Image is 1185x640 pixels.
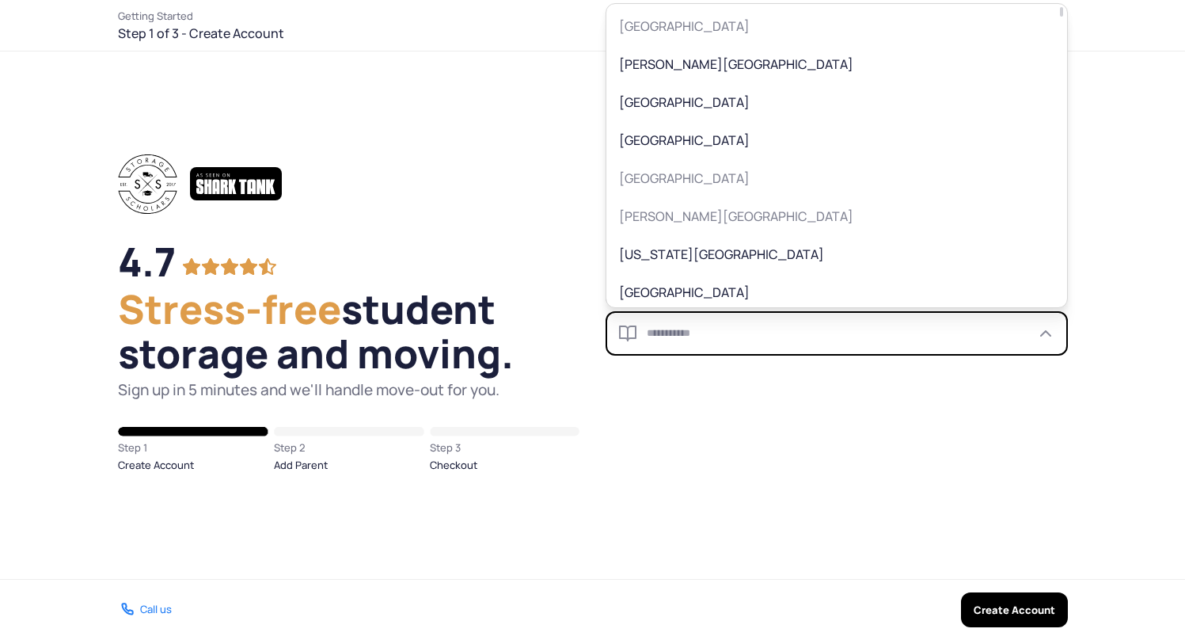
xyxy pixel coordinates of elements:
[430,455,579,474] span: Checkout
[118,455,268,474] span: Create Account
[118,239,176,284] span: 4.7
[961,592,1068,627] button: Create Account
[619,283,1032,302] span: [GEOGRAPHIC_DATA]
[619,17,1032,36] span: [GEOGRAPHIC_DATA]
[619,207,1032,226] span: [PERSON_NAME][GEOGRAPHIC_DATA]
[619,93,1032,112] span: [GEOGRAPHIC_DATA]
[140,602,172,616] span: Call us
[196,173,275,194] img: Shark Tank
[619,131,1032,150] span: [GEOGRAPHIC_DATA]
[118,154,177,214] img: logo
[118,287,580,375] span: student storage and moving.
[274,455,423,474] span: Add Parent
[118,379,499,400] span: Sign up in 5 minutes and we'll handle move-out for you.
[118,10,284,22] span: Getting Started
[619,169,1032,188] span: [GEOGRAPHIC_DATA]
[118,282,341,336] span: Stress-free
[118,10,284,41] div: Step 1 of 3 - Create Account
[274,440,423,455] span: Step 2
[606,311,1068,356] input: Campus
[118,440,268,455] span: Step 1
[619,245,1032,264] span: [US_STATE][GEOGRAPHIC_DATA]
[118,601,172,619] a: Call us
[619,55,1032,74] span: [PERSON_NAME][GEOGRAPHIC_DATA]
[430,440,579,455] span: Step 3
